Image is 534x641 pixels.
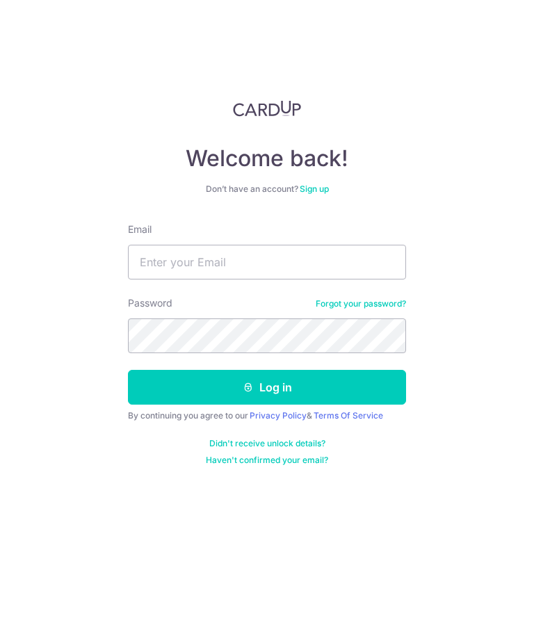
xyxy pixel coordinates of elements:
h4: Welcome back! [128,145,406,172]
img: CardUp Logo [233,100,301,117]
a: Haven't confirmed your email? [206,455,328,466]
a: Privacy Policy [250,410,307,421]
input: Enter your Email [128,245,406,279]
a: Didn't receive unlock details? [209,438,325,449]
a: Sign up [300,184,329,194]
label: Email [128,222,152,236]
div: Don’t have an account? [128,184,406,195]
div: By continuing you agree to our & [128,410,406,421]
label: Password [128,296,172,310]
button: Log in [128,370,406,405]
a: Terms Of Service [314,410,383,421]
a: Forgot your password? [316,298,406,309]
